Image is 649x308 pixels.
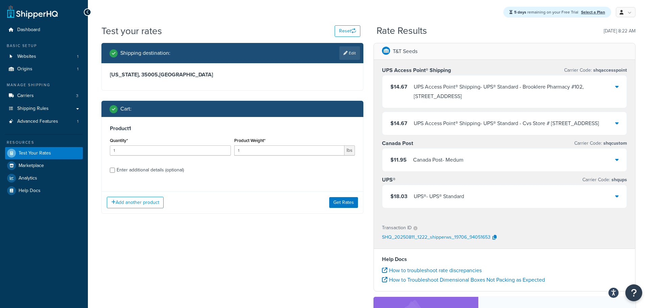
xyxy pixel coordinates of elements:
[390,119,407,127] span: $14.67
[414,192,464,201] div: UPS® - UPS® Standard
[5,147,83,159] a: Test Your Rates
[382,255,627,263] h4: Help Docs
[120,106,131,112] h2: Cart :
[5,24,83,36] a: Dashboard
[5,115,83,128] li: Advanced Features
[344,145,355,156] span: lbs
[5,90,83,102] a: Carriers3
[393,47,417,56] p: T&T Seeds
[413,155,463,165] div: Canada Post - Medum
[19,163,44,169] span: Marketplace
[581,9,605,15] a: Select a Plan
[335,25,360,37] button: Reset
[377,26,427,36] h2: Rate Results
[390,156,407,164] span: $11.95
[110,125,355,132] h3: Product 1
[382,276,545,284] a: How to Troubleshoot Dimensional Boxes Not Packing as Expected
[382,266,482,274] a: How to troubleshoot rate discrepancies
[17,93,34,99] span: Carriers
[77,119,78,124] span: 1
[77,54,78,60] span: 1
[514,9,579,15] span: remaining on your Free Trial
[5,185,83,197] a: Help Docs
[339,46,360,60] a: Edit
[120,50,170,56] h2: Shipping destination :
[107,197,164,208] button: Add another product
[101,24,162,38] h1: Test your rates
[414,82,615,101] div: UPS Access Point® Shipping - UPS® Standard - Brooklere Pharmacy #102, [STREET_ADDRESS]
[17,106,49,112] span: Shipping Rules
[604,26,635,36] p: [DATE] 8:22 AM
[564,66,627,75] p: Carrier Code:
[19,175,37,181] span: Analytics
[5,140,83,145] div: Resources
[17,66,32,72] span: Origins
[5,115,83,128] a: Advanced Features1
[5,50,83,63] li: Websites
[382,140,413,147] h3: Canada Post
[76,93,78,99] span: 3
[5,82,83,88] div: Manage Shipping
[5,172,83,184] a: Analytics
[234,138,265,143] label: Product Weight*
[382,67,451,74] h3: UPS Access Point® Shipping
[5,50,83,63] a: Websites1
[602,140,627,147] span: shqcustom
[5,102,83,115] a: Shipping Rules
[625,284,642,301] button: Open Resource Center
[582,175,627,185] p: Carrier Code:
[5,43,83,49] div: Basic Setup
[110,138,128,143] label: Quantity*
[329,197,358,208] button: Get Rates
[234,145,345,156] input: 0.00
[77,66,78,72] span: 1
[514,9,526,15] strong: 5 days
[110,145,231,156] input: 0.0
[117,165,184,175] div: Enter additional details (optional)
[414,119,599,128] div: UPS Access Point® Shipping - UPS® Standard - Cvs Store # [STREET_ADDRESS]
[382,223,412,233] p: Transaction ID
[19,150,51,156] span: Test Your Rates
[592,67,627,74] span: shqaccesspoint
[5,63,83,75] li: Origins
[5,90,83,102] li: Carriers
[17,54,36,60] span: Websites
[19,188,41,194] span: Help Docs
[382,176,395,183] h3: UPS®
[110,168,115,173] input: Enter additional details (optional)
[5,63,83,75] a: Origins1
[5,160,83,172] a: Marketplace
[574,139,627,148] p: Carrier Code:
[17,119,58,124] span: Advanced Features
[390,83,407,91] span: $14.67
[382,233,490,243] p: SHQ_20250811_1222_shipperws_19706_94051653
[610,176,627,183] span: shqups
[110,71,355,78] h3: [US_STATE], 35005 , [GEOGRAPHIC_DATA]
[17,27,40,33] span: Dashboard
[390,192,407,200] span: $18.03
